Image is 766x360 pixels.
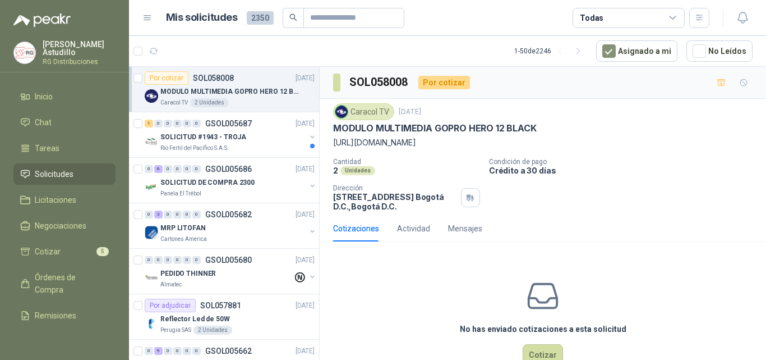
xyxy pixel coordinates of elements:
div: 0 [173,120,182,127]
p: Dirección [333,184,456,192]
p: Caracol TV [160,98,188,107]
p: Almatec [160,280,182,289]
div: 9 [154,347,163,355]
div: Por cotizar [418,76,470,89]
div: 0 [154,256,163,264]
a: Por adjudicarSOL057881[DATE] Company LogoReflector Led de 50WPerugia SAS2 Unidades [129,294,319,340]
a: Licitaciones [13,189,116,211]
p: [DATE] [296,73,315,84]
p: GSOL005682 [205,211,252,218]
p: [STREET_ADDRESS] Bogotá D.C. , Bogotá D.C. [333,192,456,211]
p: [DATE] [296,300,315,311]
div: 0 [154,120,163,127]
div: 0 [173,165,182,173]
p: GSOL005662 [205,347,252,355]
span: Negociaciones [35,220,86,232]
div: 6 [154,165,163,173]
div: 0 [164,211,172,218]
div: 0 [164,165,172,173]
p: MODULO MULTIMEDIA GOPRO HERO 12 BLACK [160,86,300,97]
div: 0 [145,211,153,218]
div: 0 [192,347,201,355]
span: 2350 [247,11,274,25]
div: Unidades [340,166,375,175]
p: Rio Fertil del Pacífico S.A.S. [160,144,229,153]
h1: Mis solicitudes [166,10,238,26]
div: Cotizaciones [333,222,379,235]
div: 0 [173,347,182,355]
p: Crédito a 30 días [489,166,762,175]
span: Tareas [35,142,59,154]
p: MRP LITOFAN [160,223,206,234]
div: 2 Unidades [190,98,229,107]
div: 0 [192,256,201,264]
p: SOLICITUD #1943 - TROJA [160,132,246,143]
div: Mensajes [448,222,482,235]
img: Company Logo [145,180,158,194]
div: 0 [183,347,191,355]
div: 0 [164,347,172,355]
div: Todas [580,12,603,24]
span: Licitaciones [35,194,76,206]
p: [PERSON_NAME] Astudillo [43,40,116,56]
div: 1 [145,120,153,127]
a: 0 0 0 0 0 0 GSOL005680[DATE] Company LogoPEDIDO THINNERAlmatec [145,253,317,289]
p: GSOL005680 [205,256,252,264]
div: Actividad [397,222,430,235]
a: Negociaciones [13,215,116,236]
a: 0 6 0 0 0 0 GSOL005686[DATE] Company LogoSOLICITUD DE COMPRA 2300Panela El Trébol [145,162,317,198]
img: Company Logo [145,226,158,239]
p: Condición de pago [489,158,762,166]
div: 0 [183,165,191,173]
img: Company Logo [145,271,158,285]
a: Inicio [13,86,116,107]
p: SOLICITUD DE COMPRA 2300 [160,177,255,188]
p: Panela El Trébol [160,189,201,198]
div: 0 [173,211,182,218]
a: Cotizar5 [13,241,116,262]
p: Perugia SAS [160,326,191,335]
img: Logo peakr [13,13,71,27]
p: Cantidad [333,158,480,166]
a: 0 3 0 0 0 0 GSOL005682[DATE] Company LogoMRP LITOFANCartones America [145,208,317,244]
a: Chat [13,112,116,133]
p: [DATE] [399,107,421,117]
div: 0 [183,211,191,218]
p: GSOL005686 [205,165,252,173]
span: search [289,13,297,21]
div: 0 [192,165,201,173]
div: 0 [173,256,182,264]
p: [DATE] [296,346,315,357]
p: 2 [333,166,338,175]
div: 1 - 50 de 2246 [514,42,587,60]
p: SOL057881 [200,302,241,309]
a: 1 0 0 0 0 0 GSOL005687[DATE] Company LogoSOLICITUD #1943 - TROJARio Fertil del Pacífico S.A.S. [145,117,317,153]
p: [DATE] [296,164,315,175]
span: Solicitudes [35,168,73,180]
div: 0 [164,256,172,264]
span: Inicio [35,90,53,103]
div: 2 Unidades [193,326,232,335]
img: Company Logo [145,89,158,103]
img: Company Logo [145,135,158,148]
button: No Leídos [686,40,753,62]
p: [DATE] [296,209,315,220]
a: Tareas [13,138,116,159]
div: Caracol TV [333,103,394,120]
span: Órdenes de Compra [35,271,105,296]
a: Remisiones [13,305,116,326]
a: Configuración [13,331,116,352]
p: Cartones America [160,235,207,244]
p: [URL][DOMAIN_NAME] [333,136,753,149]
p: [DATE] [296,255,315,266]
p: GSOL005687 [205,120,252,127]
p: RG Distribuciones [43,58,116,65]
h3: No has enviado cotizaciones a esta solicitud [460,323,626,335]
p: MODULO MULTIMEDIA GOPRO HERO 12 BLACK [333,122,536,134]
div: 3 [154,211,163,218]
span: Cotizar [35,245,61,258]
div: 0 [183,120,191,127]
span: Chat [35,116,52,129]
div: 0 [183,256,191,264]
button: Asignado a mi [596,40,677,62]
